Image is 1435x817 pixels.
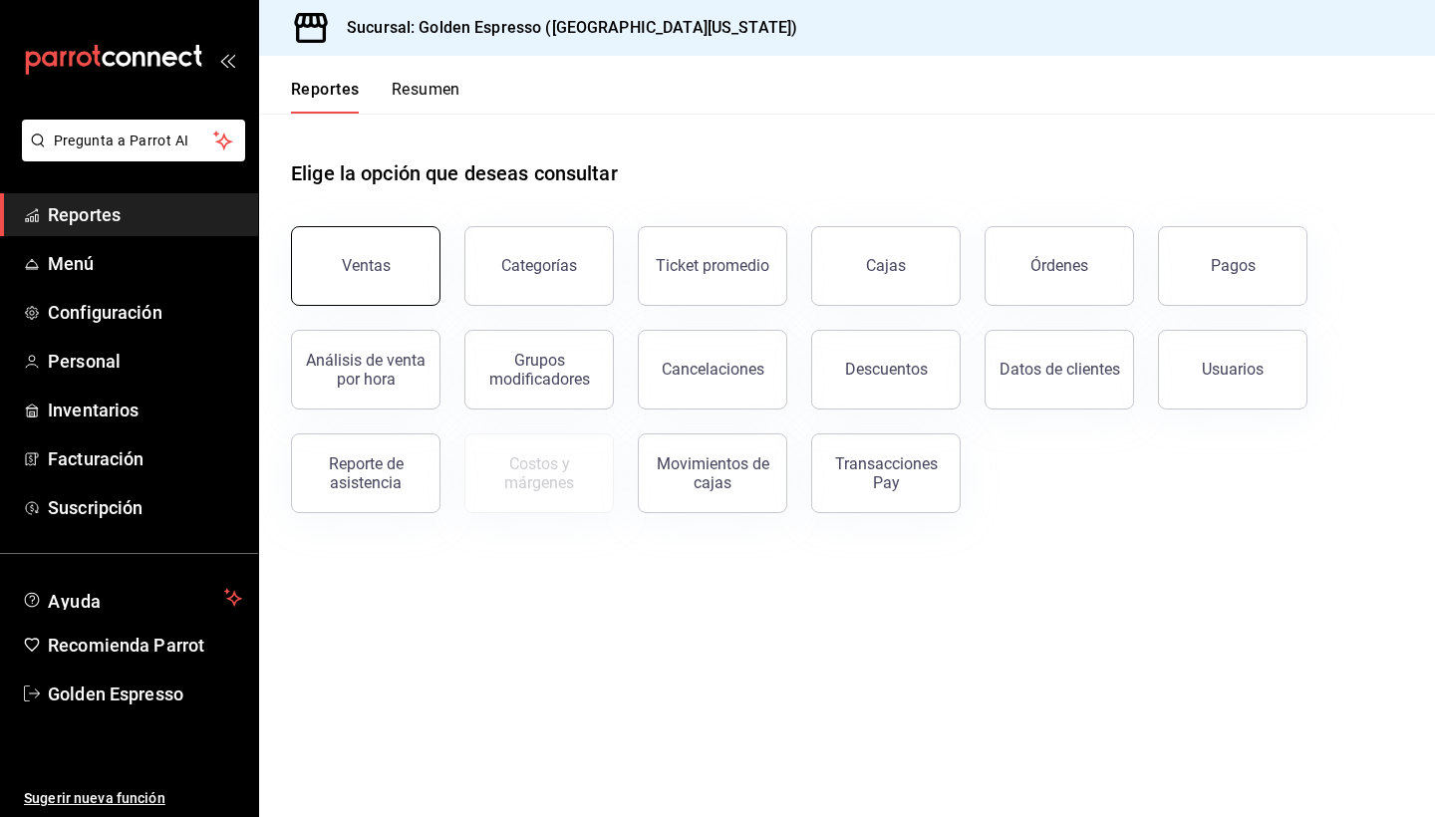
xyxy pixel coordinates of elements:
span: Pregunta a Parrot AI [54,131,214,151]
div: Cajas [866,254,907,278]
div: navigation tabs [291,80,460,114]
div: Movimientos de cajas [651,454,774,492]
button: Categorías [464,226,614,306]
div: Análisis de venta por hora [304,351,428,389]
button: Análisis de venta por hora [291,330,440,409]
button: Órdenes [985,226,1134,306]
h3: Sucursal: Golden Espresso ([GEOGRAPHIC_DATA][US_STATE]) [331,16,797,40]
div: Órdenes [1030,256,1088,275]
button: Grupos modificadores [464,330,614,409]
button: Resumen [392,80,460,114]
span: Inventarios [48,397,242,423]
div: Descuentos [845,360,928,379]
div: Costos y márgenes [477,454,601,492]
a: Pregunta a Parrot AI [14,144,245,165]
button: Usuarios [1158,330,1307,409]
span: Menú [48,250,242,277]
div: Cancelaciones [662,360,764,379]
div: Ventas [342,256,391,275]
span: Sugerir nueva función [24,788,242,809]
span: Configuración [48,299,242,326]
div: Categorías [501,256,577,275]
button: Ticket promedio [638,226,787,306]
h1: Elige la opción que deseas consultar [291,158,618,188]
span: Recomienda Parrot [48,632,242,659]
span: Reportes [48,201,242,228]
button: Pagos [1158,226,1307,306]
button: Transacciones Pay [811,433,961,513]
button: Movimientos de cajas [638,433,787,513]
div: Reporte de asistencia [304,454,428,492]
div: Ticket promedio [656,256,769,275]
span: Personal [48,348,242,375]
button: Reportes [291,80,360,114]
a: Cajas [811,226,961,306]
span: Facturación [48,445,242,472]
button: Ventas [291,226,440,306]
div: Grupos modificadores [477,351,601,389]
span: Suscripción [48,494,242,521]
button: Cancelaciones [638,330,787,409]
span: Golden Espresso [48,681,242,707]
button: Pregunta a Parrot AI [22,120,245,161]
button: Contrata inventarios para ver este reporte [464,433,614,513]
div: Transacciones Pay [824,454,948,492]
div: Pagos [1211,256,1256,275]
button: Datos de clientes [985,330,1134,409]
button: Descuentos [811,330,961,409]
button: open_drawer_menu [219,52,235,68]
span: Ayuda [48,586,216,610]
div: Usuarios [1202,360,1264,379]
button: Reporte de asistencia [291,433,440,513]
div: Datos de clientes [1000,360,1120,379]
